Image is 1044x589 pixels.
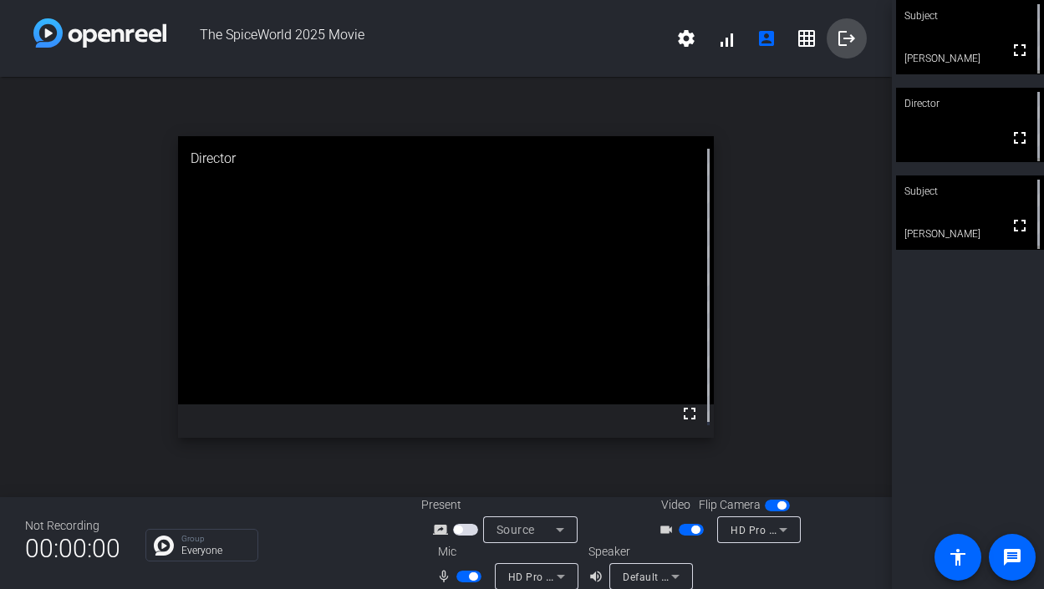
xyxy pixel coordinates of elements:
[154,536,174,556] img: Chat Icon
[33,18,166,48] img: white-gradient.svg
[1010,40,1030,60] mat-icon: fullscreen
[680,404,700,424] mat-icon: fullscreen
[1010,216,1030,236] mat-icon: fullscreen
[661,496,690,514] span: Video
[436,566,456,586] mat-icon: mic_none
[896,175,1044,207] div: Subject
[659,520,679,540] mat-icon: videocam_outline
[181,535,249,543] p: Group
[588,543,689,561] div: Speaker
[508,570,681,583] span: HD Pro Webcam C920 (046d:082d)
[623,570,821,583] span: Default - MacBook Air Speakers (Built-in)
[948,547,968,567] mat-icon: accessibility
[25,528,120,569] span: 00:00:00
[421,543,588,561] div: Mic
[433,520,453,540] mat-icon: screen_share_outline
[421,496,588,514] div: Present
[588,566,609,586] mat-icon: volume_up
[497,523,535,536] span: Source
[706,18,746,58] button: signal_cellular_alt
[676,28,696,48] mat-icon: settings
[837,28,857,48] mat-icon: logout
[181,546,249,556] p: Everyone
[731,523,904,536] span: HD Pro Webcam C920 (046d:082d)
[166,18,666,58] span: The SpiceWorld 2025 Movie
[699,496,761,514] span: Flip Camera
[1010,128,1030,148] mat-icon: fullscreen
[756,28,777,48] mat-icon: account_box
[797,28,817,48] mat-icon: grid_on
[1002,547,1022,567] mat-icon: message
[25,517,120,535] div: Not Recording
[178,136,713,181] div: Director
[896,88,1044,119] div: Director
